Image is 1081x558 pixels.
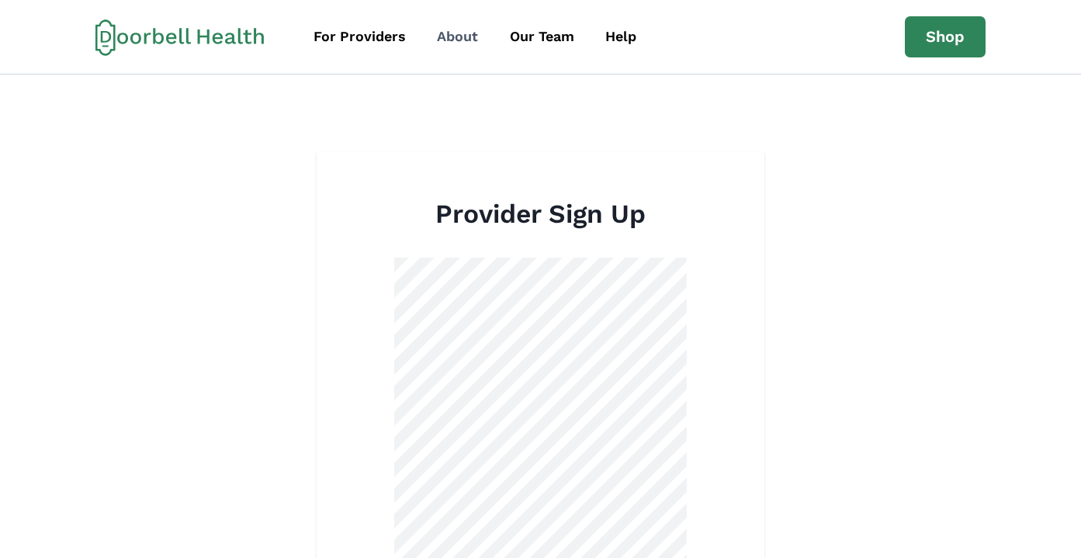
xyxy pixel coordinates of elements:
a: Help [591,19,650,54]
div: Our Team [510,26,574,47]
a: About [423,19,492,54]
div: Help [605,26,636,47]
a: For Providers [300,19,420,54]
div: For Providers [314,26,406,47]
a: Shop [905,16,986,58]
div: About [437,26,478,47]
a: Our Team [496,19,588,54]
h2: Provider Sign Up [394,199,687,230]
